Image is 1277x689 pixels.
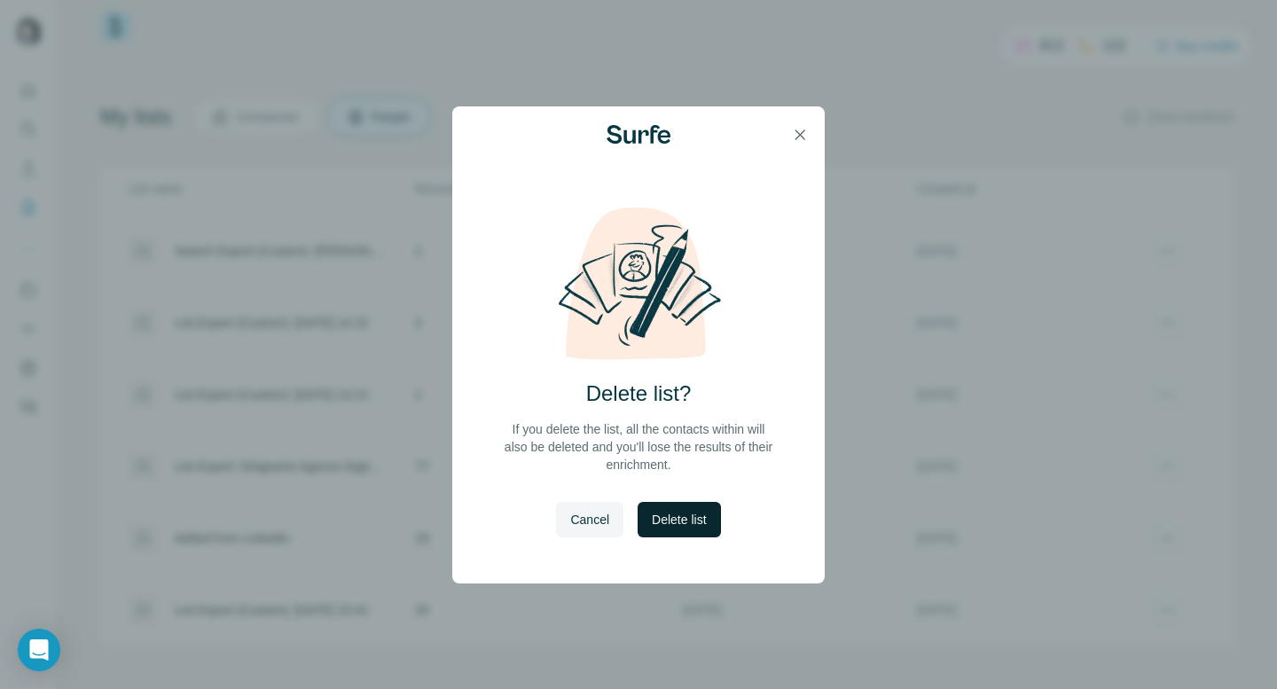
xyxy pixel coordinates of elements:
span: Cancel [570,511,609,528]
img: Surfe Logo [607,125,670,145]
div: Open Intercom Messenger [18,629,60,671]
span: Delete list [652,511,706,528]
h2: Delete list? [586,380,692,408]
img: delete-list [539,206,738,362]
button: Delete list [638,502,720,537]
p: If you delete the list, all the contacts within will also be deleted and you'll lose the results ... [502,420,775,474]
button: Cancel [556,502,623,537]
